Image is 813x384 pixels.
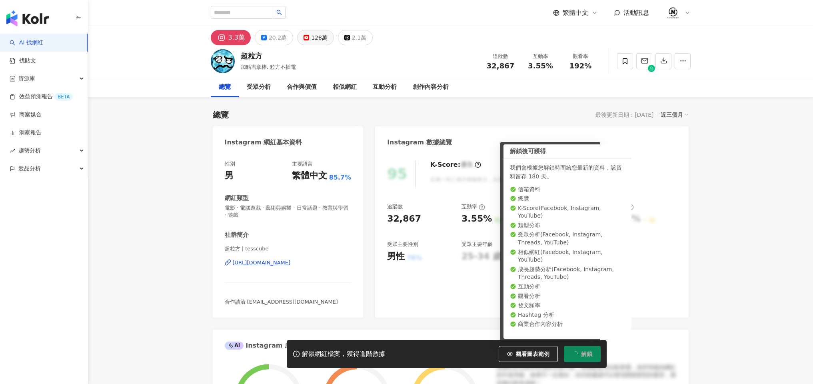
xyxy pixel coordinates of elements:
div: 128萬 [311,32,328,43]
div: [URL][DOMAIN_NAME] [233,259,291,266]
img: KOL Avatar [211,49,235,73]
div: 互動率 [461,203,485,210]
div: 男性 [387,250,405,263]
span: 合作請洽 [EMAIL_ADDRESS][DOMAIN_NAME] [225,299,338,305]
span: rise [10,148,15,154]
div: 受眾主要性別 [387,241,418,248]
div: 受眾分析 [247,82,271,92]
div: 商業合作內容覆蓋比例 [536,241,588,248]
div: K-Score : [430,160,481,169]
button: 128萬 [297,30,334,45]
a: 找貼文 [10,57,36,65]
span: 繁體中文 [563,8,588,17]
div: 相似網紅 [333,82,357,92]
div: 創作內容分析 [413,82,449,92]
span: 觀看圖表範例 [516,351,549,357]
img: logo [6,10,49,26]
span: 85.7% [329,173,352,182]
div: 受眾主要年齡 [461,241,493,248]
div: 最後更新日期：[DATE] [595,112,653,118]
div: 互動率 [525,52,556,60]
div: 繁體中文 [292,170,327,182]
div: 32,867 [387,213,421,225]
button: 20.2萬 [255,30,293,45]
div: 主要語言 [292,160,313,168]
div: 3.3萬 [228,32,245,43]
span: 電影 · 電腦遊戲 · 藝術與娛樂 · 日常話題 · 教育與學習 · 遊戲 [225,204,352,219]
span: 競品分析 [18,160,41,178]
div: 追蹤數 [387,203,403,210]
div: 漲粉率 [610,203,634,210]
img: 02.jpeg [665,5,681,20]
div: 超粒方 [241,51,296,61]
button: 2.1萬 [338,30,373,45]
span: 32,867 [487,62,514,70]
span: 活動訊息 [623,9,649,16]
span: 趨勢分析 [18,142,41,160]
a: [URL][DOMAIN_NAME] [225,259,352,266]
span: 加點吉拿棒, 粒方不插電 [241,64,296,70]
span: 超粒方 | tesscube [225,245,352,252]
span: 192% [569,62,592,70]
div: 2.1萬 [352,32,366,43]
div: Instagram 數據總覽 [387,138,452,147]
div: 192% [536,213,563,225]
span: search [276,10,282,15]
a: 效益預測報告BETA [10,93,73,101]
div: 20.2萬 [269,32,287,43]
div: 解鎖網紅檔案，獲得進階數據 [302,350,385,358]
button: 3.3萬 [211,30,251,45]
span: 解鎖 [581,351,592,357]
div: 總覽 [213,109,229,120]
div: Instagram 網紅基本資料 [225,138,302,147]
div: 社群簡介 [225,231,249,239]
a: searchAI 找網紅 [10,39,43,47]
div: 男 [225,170,234,182]
span: 資源庫 [18,70,35,88]
div: 總覽 [219,82,231,92]
div: 3.55% [461,213,492,225]
div: 觀看率 [565,52,596,60]
a: 洞察報告 [10,129,42,137]
div: 追蹤數 [485,52,516,60]
div: 互動分析 [373,82,397,92]
button: 觀看圖表範例 [499,346,558,362]
button: 解鎖 [564,346,601,362]
a: 商案媒合 [10,111,42,119]
span: loading [572,351,578,357]
div: 性別 [225,160,235,168]
span: 3.55% [528,62,553,70]
div: 觀看率 [536,203,559,210]
div: 網紅類型 [225,194,249,202]
div: 近三個月 [661,110,689,120]
div: 合作與價值 [287,82,317,92]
